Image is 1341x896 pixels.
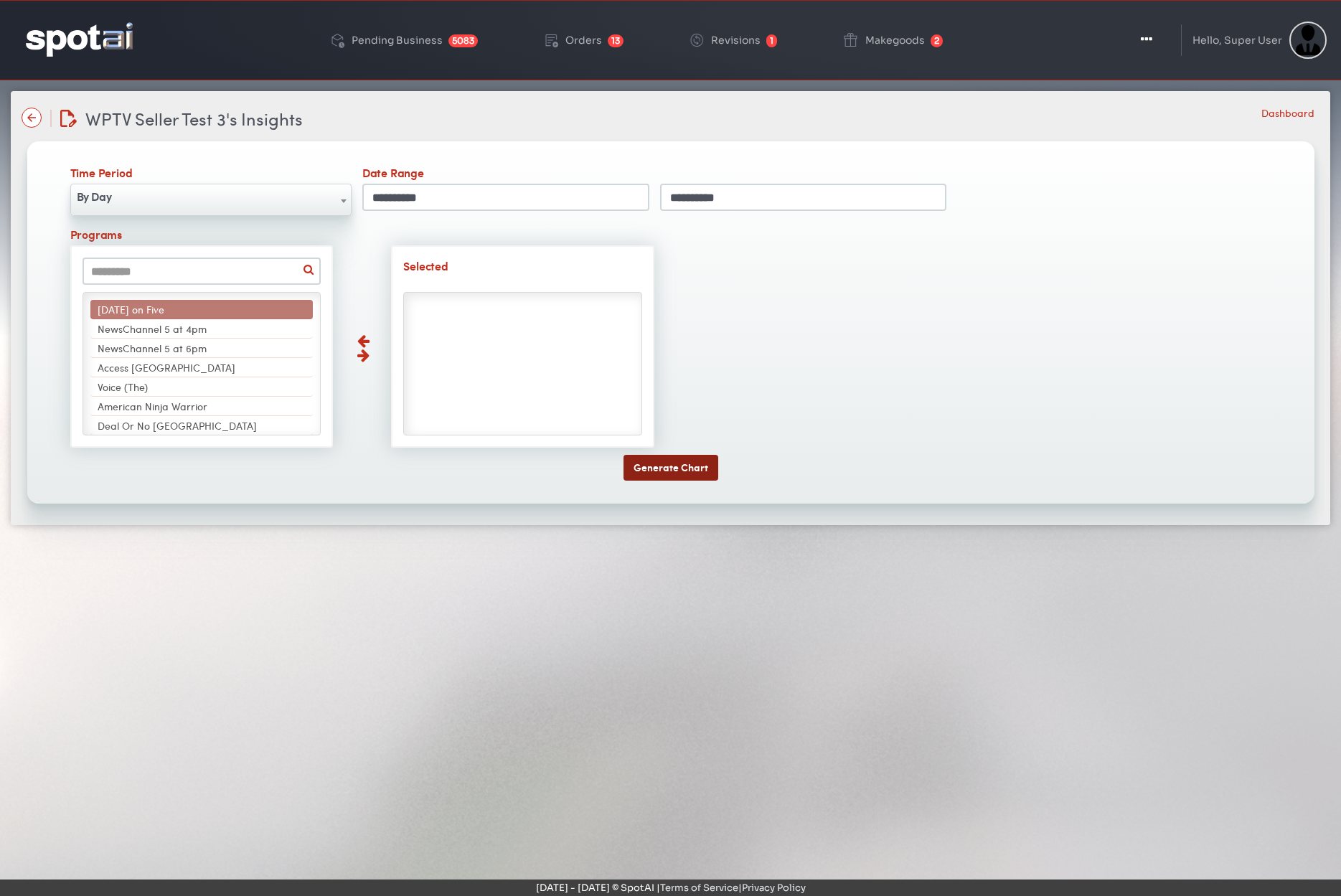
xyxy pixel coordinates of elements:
[1181,24,1182,56] img: line-1.svg
[98,302,164,316] span: [DATE] on Five
[26,22,133,56] img: logo-reversed.png
[766,34,777,47] span: 1
[531,9,635,72] a: Orders 13
[624,455,718,481] button: Generate Chart
[711,35,761,45] div: Revisions
[85,106,303,131] span: WPTV Seller Test 3's Insights
[931,34,943,47] span: 2
[71,185,351,208] span: By Day
[688,32,705,49] img: change-circle.png
[65,164,357,184] label: Time Period
[608,34,624,47] span: 13
[98,379,148,394] span: Voice (The)
[542,32,560,49] img: order-play.png
[1261,105,1314,120] li: Dashboard
[98,360,235,374] span: Access [GEOGRAPHIC_DATA]
[403,258,448,277] label: Selected
[317,9,489,72] a: Pending Business 5083
[742,882,806,894] a: Privacy Policy
[1289,22,1327,59] img: Sterling Cooper & Partners
[677,9,789,72] a: Revisions 1
[50,110,52,127] img: line-12.svg
[565,35,602,45] div: Orders
[448,34,478,47] span: 5083
[329,32,346,49] img: deployed-code-history.png
[830,9,954,72] a: Makegoods 2
[98,418,257,433] span: Deal Or No [GEOGRAPHIC_DATA]
[98,321,207,336] span: NewsChannel 5 at 4pm
[98,341,207,355] span: NewsChannel 5 at 6pm
[357,164,952,184] label: Date Range
[22,108,42,128] img: name-arrow-back-state-default-icon-true-icon-only-true-type.svg
[98,399,207,413] span: American Ninja Warrior
[352,35,443,45] div: Pending Business
[70,184,352,216] span: By Day
[65,226,660,245] label: Programs
[60,110,77,127] img: edit-document.svg
[660,882,738,894] a: Terms of Service
[1192,35,1282,45] div: Hello, Super User
[865,35,925,45] div: Makegoods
